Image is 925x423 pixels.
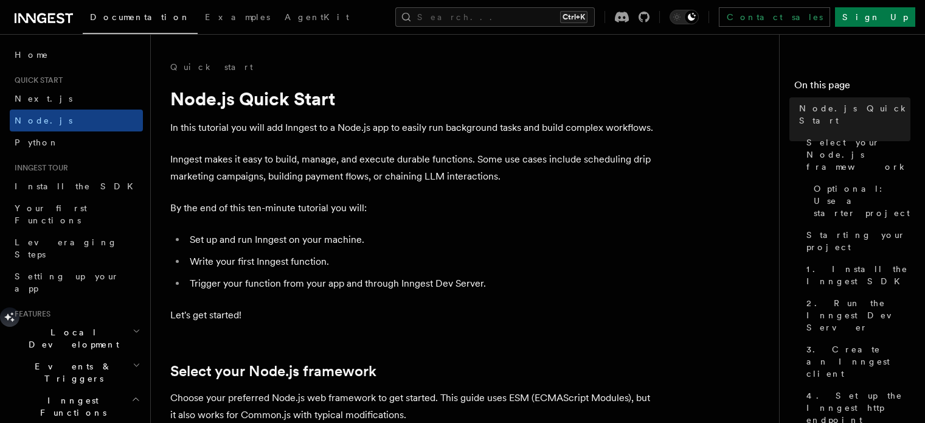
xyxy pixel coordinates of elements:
[794,78,910,97] h4: On this page
[806,263,910,287] span: 1. Install the Inngest SDK
[10,394,131,419] span: Inngest Functions
[15,271,119,293] span: Setting up your app
[799,102,910,127] span: Node.js Quick Start
[15,181,140,191] span: Install the SDK
[10,88,143,110] a: Next.js
[15,94,72,103] span: Next.js
[802,224,910,258] a: Starting your project
[10,197,143,231] a: Your first Functions
[560,11,587,23] kbd: Ctrl+K
[395,7,595,27] button: Search...Ctrl+K
[802,258,910,292] a: 1. Install the Inngest SDK
[10,175,143,197] a: Install the SDK
[835,7,915,27] a: Sign Up
[10,131,143,153] a: Python
[170,200,657,217] p: By the end of this ten-minute tutorial you will:
[186,275,657,292] li: Trigger your function from your app and through Inngest Dev Server.
[205,12,270,22] span: Examples
[10,326,133,351] span: Local Development
[15,116,72,125] span: Node.js
[806,229,910,253] span: Starting your project
[170,88,657,110] h1: Node.js Quick Start
[719,7,830,27] a: Contact sales
[15,49,49,61] span: Home
[170,307,657,324] p: Let's get started!
[10,163,68,173] span: Inngest tour
[794,97,910,131] a: Node.js Quick Start
[170,61,253,73] a: Quick start
[10,75,63,85] span: Quick start
[802,338,910,385] a: 3. Create an Inngest client
[15,237,117,259] span: Leveraging Steps
[15,203,87,225] span: Your first Functions
[285,12,349,22] span: AgentKit
[10,110,143,131] a: Node.js
[15,138,59,147] span: Python
[806,136,910,173] span: Select your Node.js framework
[802,292,910,338] a: 2. Run the Inngest Dev Server
[10,355,143,390] button: Events & Triggers
[83,4,198,34] a: Documentation
[10,309,50,319] span: Features
[198,4,277,33] a: Examples
[170,363,376,380] a: Select your Node.js framework
[802,131,910,178] a: Select your Node.js framework
[814,183,910,219] span: Optional: Use a starter project
[277,4,356,33] a: AgentKit
[186,253,657,270] li: Write your first Inngest function.
[10,321,143,355] button: Local Development
[10,265,143,299] a: Setting up your app
[670,10,699,24] button: Toggle dark mode
[170,119,657,136] p: In this tutorial you will add Inngest to a Node.js app to easily run background tasks and build c...
[10,44,143,66] a: Home
[186,231,657,248] li: Set up and run Inngest on your machine.
[806,297,910,334] span: 2. Run the Inngest Dev Server
[10,360,133,385] span: Events & Triggers
[90,12,190,22] span: Documentation
[809,178,910,224] a: Optional: Use a starter project
[10,231,143,265] a: Leveraging Steps
[806,343,910,380] span: 3. Create an Inngest client
[170,151,657,185] p: Inngest makes it easy to build, manage, and execute durable functions. Some use cases include sch...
